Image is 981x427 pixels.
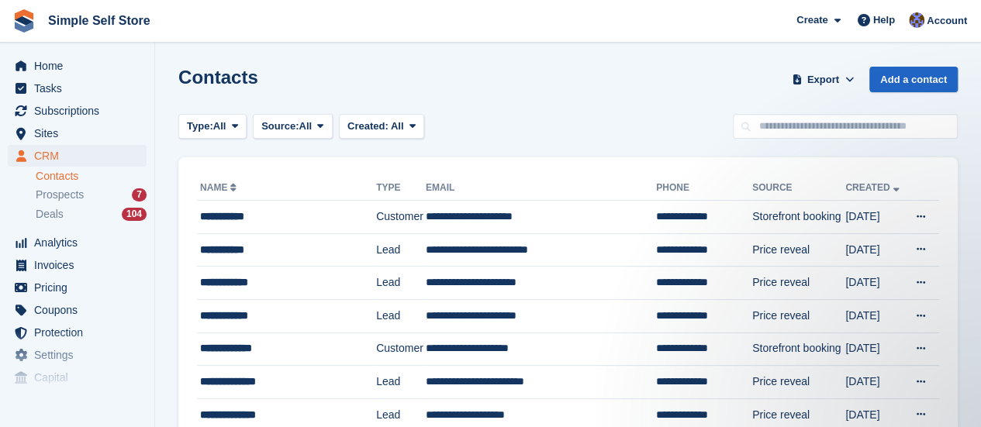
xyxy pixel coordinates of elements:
[845,299,905,332] td: [DATE]
[36,169,147,184] a: Contacts
[178,114,247,139] button: Type: All
[8,322,147,343] a: menu
[752,366,845,399] td: Price reveal
[752,176,845,201] th: Source
[752,233,845,267] td: Price reveal
[8,299,147,321] a: menu
[789,67,857,92] button: Export
[376,233,426,267] td: Lead
[36,188,84,202] span: Prospects
[376,201,426,234] td: Customer
[426,176,656,201] th: Email
[8,55,147,77] a: menu
[132,188,147,201] div: 7
[34,100,127,122] span: Subscriptions
[807,72,839,88] span: Export
[178,67,258,88] h1: Contacts
[339,114,424,139] button: Created: All
[927,13,967,29] span: Account
[376,332,426,366] td: Customer
[12,9,36,33] img: stora-icon-8386f47178a22dfd0bd8f6a31ec36ba5ce8667c1dd55bd0f319d3a0aa187defe.svg
[34,299,127,321] span: Coupons
[8,100,147,122] a: menu
[347,120,389,132] span: Created:
[34,254,127,276] span: Invoices
[8,232,147,253] a: menu
[376,176,426,201] th: Type
[873,12,895,28] span: Help
[34,55,127,77] span: Home
[845,332,905,366] td: [DATE]
[376,299,426,332] td: Lead
[752,201,845,234] td: Storefront booking
[8,254,147,276] a: menu
[299,119,313,134] span: All
[200,182,240,193] a: Name
[752,299,845,332] td: Price reveal
[8,344,147,366] a: menu
[34,344,127,366] span: Settings
[34,145,127,167] span: CRM
[34,122,127,144] span: Sites
[34,322,127,343] span: Protection
[909,12,924,28] img: Sharon Hughes
[656,176,752,201] th: Phone
[36,206,147,222] a: Deals 104
[752,332,845,366] td: Storefront booking
[213,119,226,134] span: All
[34,277,127,298] span: Pricing
[261,119,299,134] span: Source:
[8,145,147,167] a: menu
[752,267,845,300] td: Price reveal
[376,366,426,399] td: Lead
[391,120,404,132] span: All
[8,277,147,298] a: menu
[8,367,147,388] a: menu
[34,232,127,253] span: Analytics
[122,208,147,221] div: 104
[845,201,905,234] td: [DATE]
[187,119,213,134] span: Type:
[845,182,902,193] a: Created
[845,233,905,267] td: [DATE]
[376,267,426,300] td: Lead
[796,12,827,28] span: Create
[869,67,958,92] a: Add a contact
[8,122,147,144] a: menu
[36,207,64,222] span: Deals
[34,367,127,388] span: Capital
[253,114,333,139] button: Source: All
[8,77,147,99] a: menu
[42,8,157,33] a: Simple Self Store
[845,366,905,399] td: [DATE]
[34,77,127,99] span: Tasks
[36,187,147,203] a: Prospects 7
[845,267,905,300] td: [DATE]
